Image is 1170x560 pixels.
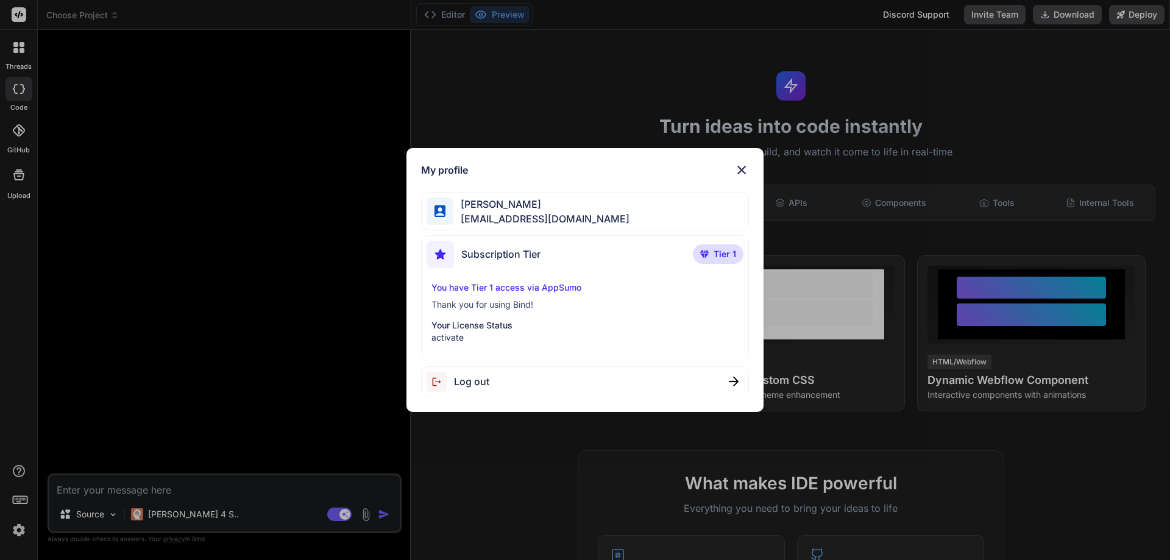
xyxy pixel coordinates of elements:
img: premium [700,250,709,258]
p: Your License Status [431,319,739,331]
img: subscription [427,241,454,268]
img: close [729,377,739,386]
span: [PERSON_NAME] [453,197,629,211]
span: Subscription Tier [461,247,541,261]
img: logout [427,372,454,392]
span: Log out [454,374,489,389]
span: [EMAIL_ADDRESS][DOMAIN_NAME] [453,211,629,226]
h1: My profile [421,163,468,177]
img: profile [434,205,446,217]
p: You have Tier 1 access via AppSumo [431,282,739,294]
img: close [734,163,749,177]
p: activate [431,331,739,344]
span: Tier 1 [714,248,736,260]
p: Thank you for using Bind! [431,299,739,311]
